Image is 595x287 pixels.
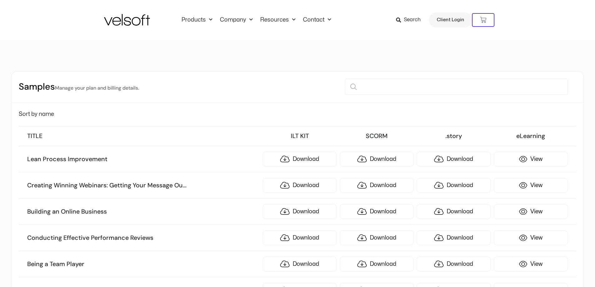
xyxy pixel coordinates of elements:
[429,12,472,27] a: Client Login
[417,132,491,140] h3: .story
[27,155,260,163] h3: Lean Process Improvement
[178,17,335,23] nav: Menu
[299,17,335,23] a: ContactMenu Toggle
[27,208,260,216] h3: Building an Online Business
[494,178,568,193] a: View
[340,257,414,271] a: Download
[55,85,139,91] small: Manage your plan and billing details.
[494,257,568,271] a: View
[263,204,337,219] a: Download
[256,17,299,23] a: ResourcesMenu Toggle
[417,204,491,219] a: Download
[396,15,425,25] a: Search
[494,204,568,219] a: View
[27,132,260,140] h3: TITLE
[27,234,260,242] h3: Conducting Effective Performance Reviews
[417,178,491,193] a: Download
[516,273,592,287] iframe: chat widget
[340,178,414,193] a: Download
[263,257,337,271] a: Download
[494,132,568,140] h3: eLearning
[178,17,216,23] a: ProductsMenu Toggle
[216,17,256,23] a: CompanyMenu Toggle
[417,152,491,166] a: Download
[437,16,464,24] span: Client Login
[263,178,337,193] a: Download
[340,152,414,166] a: Download
[27,181,260,190] h3: Creating Winning Webinars: Getting Your Message Ou
[340,132,414,140] h3: SCORM
[417,257,491,271] a: Download
[404,16,421,24] span: Search
[494,230,568,245] a: View
[27,260,260,268] h3: Being a Team Player
[417,230,491,245] a: Download
[104,14,150,26] img: Velsoft Training Materials
[183,181,186,189] span: ...
[263,230,337,245] a: Download
[494,152,568,166] a: View
[340,230,414,245] a: Download
[19,111,54,117] span: Sort by name
[263,152,337,166] a: Download
[340,204,414,219] a: Download
[19,81,139,93] h2: Samples
[263,132,337,140] h3: ILT KIT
